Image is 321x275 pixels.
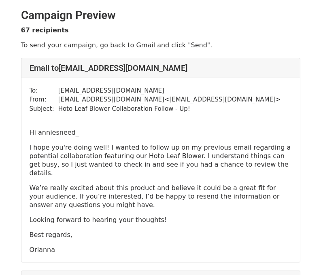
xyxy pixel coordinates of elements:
[21,41,300,49] p: To send your campaign, go back to Gmail and click "Send".
[30,63,292,73] h4: Email to [EMAIL_ADDRESS][DOMAIN_NAME]
[30,128,292,137] p: Hi anniesneed_
[30,86,58,95] td: To:
[30,143,292,177] p: I hope you're doing well! I wanted to follow up on my previous email regarding a potential collab...
[30,231,292,239] p: Best regards,
[21,26,69,34] strong: 67 recipients
[58,95,281,104] td: [EMAIL_ADDRESS][DOMAIN_NAME] < [EMAIL_ADDRESS][DOMAIN_NAME] >
[30,95,58,104] td: From:
[21,8,300,22] h2: Campaign Preview
[30,184,292,209] p: We’re really excited about this product and believe it could be a great fit for your audience. If...
[30,216,292,224] p: Looking forward to hearing your thoughts!
[58,86,281,95] td: [EMAIL_ADDRESS][DOMAIN_NAME]
[281,236,321,275] iframe: Chat Widget
[58,104,281,114] td: Hoto Leaf Blower Collaboration Follow - Up!
[30,245,292,254] p: Orianna
[30,104,58,114] td: Subject:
